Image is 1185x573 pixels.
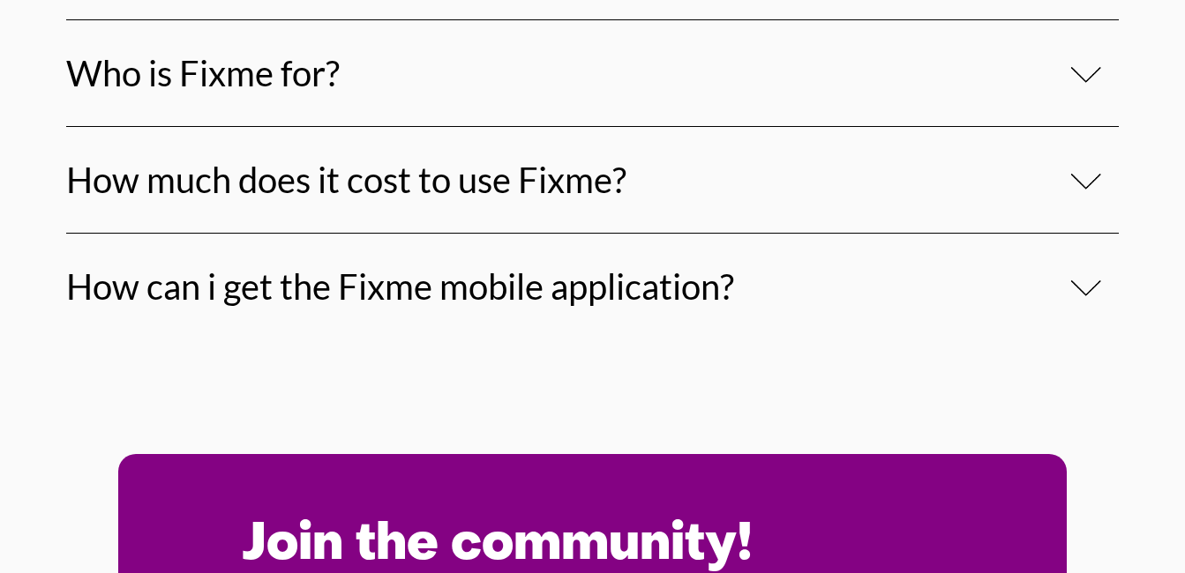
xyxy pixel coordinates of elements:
[1070,64,1101,85] img: down-arrow.png
[1070,171,1101,191] img: down-arrow.png
[1070,278,1101,298] img: down-arrow.png
[66,52,340,94] a: Who is Fixme for?
[66,159,626,201] a: How much does it cost to use Fixme?
[66,265,734,308] a: How can i get the Fixme mobile application?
